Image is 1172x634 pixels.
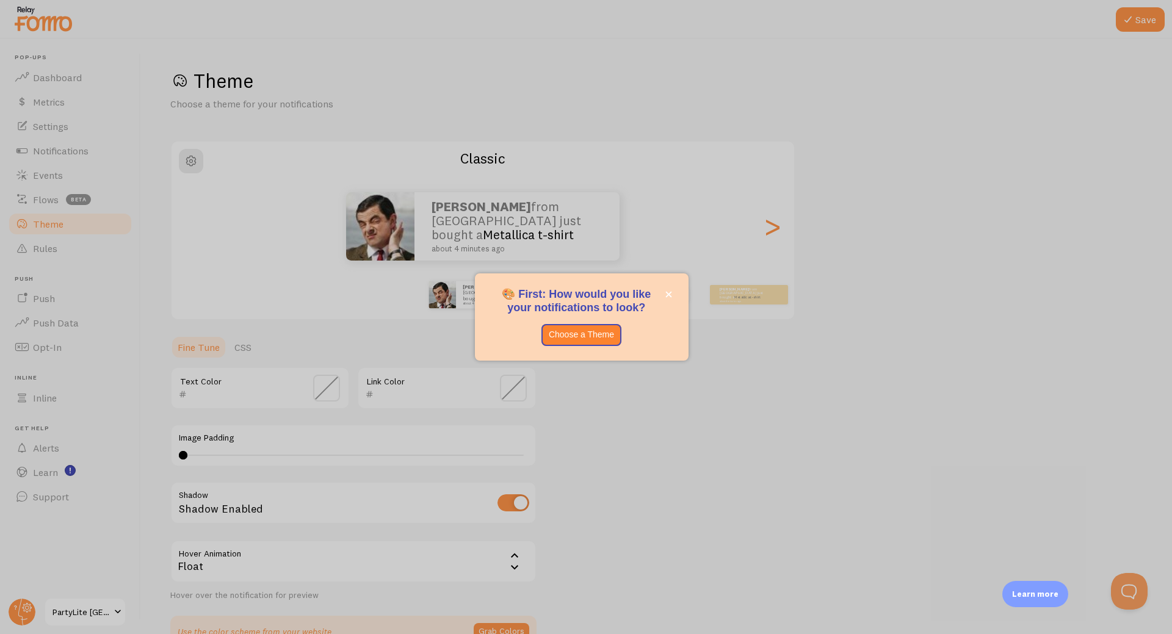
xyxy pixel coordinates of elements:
[502,288,651,314] span: 🎨 First: How would you like your notifications to look?
[664,288,674,301] button: close,
[541,324,621,346] button: Choose a Theme
[1012,588,1058,600] p: Learn more
[475,273,689,361] div: 🎨 First: How would you like your notifications to look?&amp;nbsp;
[1002,581,1068,607] div: Learn more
